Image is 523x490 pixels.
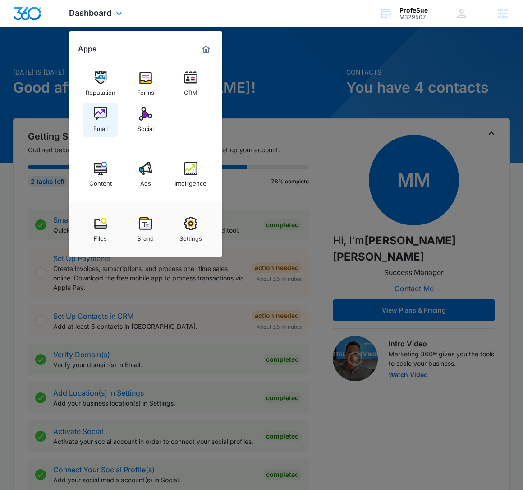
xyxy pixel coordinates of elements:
div: Intelligence [174,175,206,187]
div: CRM [184,84,197,96]
div: account name [399,7,428,14]
a: Brand [128,212,163,247]
div: account id [399,14,428,20]
a: Files [83,212,118,247]
div: Reputation [86,84,115,96]
a: Email [83,103,118,137]
div: Social [138,121,154,132]
div: Email [93,121,108,132]
div: Forms [137,84,154,96]
div: Brand [137,230,154,242]
a: Settings [174,212,208,247]
a: Social [128,103,163,137]
a: Content [83,157,118,191]
div: Settings [179,230,202,242]
div: Files [94,230,107,242]
a: Marketing 360® Dashboard [199,42,213,56]
span: Dashboard [69,8,111,18]
a: Intelligence [174,157,208,191]
h2: Apps [78,45,96,53]
div: Content [89,175,112,187]
a: CRM [174,66,208,101]
div: Ads [140,175,151,187]
a: Ads [128,157,163,191]
a: Forms [128,66,163,101]
a: Reputation [83,66,118,101]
